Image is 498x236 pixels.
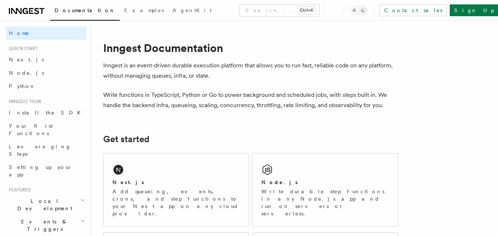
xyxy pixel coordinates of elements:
[9,164,72,177] span: Setting up your app
[6,27,87,40] a: Home
[6,106,87,119] a: Install the SDK
[261,179,298,186] h2: Node.js
[6,140,87,161] a: Leveraging Steps
[261,188,389,217] p: Write durable step functions in any Node.js app and run on servers or serverless.
[9,29,29,37] span: Home
[350,6,368,15] button: Toggle dark mode
[50,2,120,21] a: Documentation
[6,53,87,66] a: Next.js
[240,4,319,16] button: Search...Ctrl+K
[6,187,31,193] span: Features
[9,70,44,76] span: Node.js
[9,144,71,157] span: Leveraging Steps
[6,215,87,236] button: Events & Triggers
[6,197,80,212] span: Local Development
[173,7,212,13] span: AgentKit
[103,153,249,226] a: Next.jsAdd queueing, events, crons, and step functions to your Next app on any cloud provider.
[6,46,38,52] span: Quick start
[6,161,87,181] a: Setting up your app
[168,2,216,20] a: AgentKit
[124,7,164,13] span: Examples
[9,110,85,116] span: Install the SDK
[6,194,87,215] button: Local Development
[103,134,149,144] a: Get started
[298,7,315,14] kbd: Ctrl+K
[9,123,53,136] span: Your first Functions
[9,57,44,63] span: Next.js
[103,60,398,81] p: Inngest is an event-driven durable execution platform that allows you to run fast, reliable code ...
[6,119,87,140] a: Your first Functions
[252,153,398,226] a: Node.jsWrite durable step functions in any Node.js app and run on servers or serverless.
[55,7,115,13] span: Documentation
[112,179,144,186] h2: Next.js
[379,4,447,16] a: Contact sales
[103,41,398,54] h1: Inngest Documentation
[6,218,80,233] span: Events & Triggers
[103,90,398,110] p: Write functions in TypeScript, Python or Go to power background and scheduled jobs, with steps bu...
[6,80,87,93] a: Python
[6,99,41,105] span: Inngest tour
[112,188,240,217] p: Add queueing, events, crons, and step functions to your Next app on any cloud provider.
[9,83,36,89] span: Python
[6,66,87,80] a: Node.js
[120,2,168,20] a: Examples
